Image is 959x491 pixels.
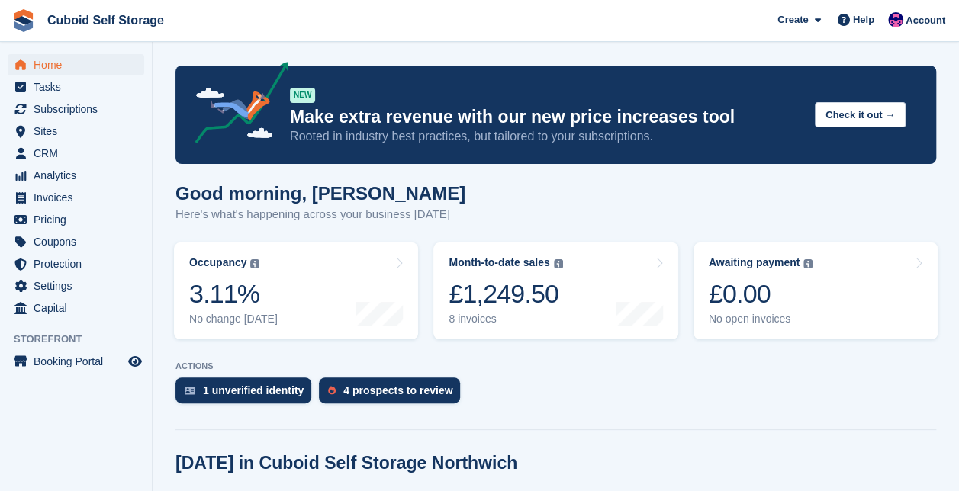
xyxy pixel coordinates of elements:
div: 3.11% [189,278,278,310]
span: Settings [34,275,125,297]
div: 4 prospects to review [343,384,452,396]
span: Subscriptions [34,98,125,120]
div: Occupancy [189,256,246,269]
a: menu [8,231,144,252]
p: Here's what's happening across your business [DATE] [175,206,465,223]
a: menu [8,165,144,186]
a: menu [8,54,144,75]
a: menu [8,76,144,98]
img: prospect-51fa495bee0391a8d652442698ab0144808aea92771e9ea1ae160a38d050c398.svg [328,386,336,395]
img: Gurpreet Dev [888,12,903,27]
p: ACTIONS [175,361,936,371]
div: No change [DATE] [189,313,278,326]
a: menu [8,275,144,297]
a: Cuboid Self Storage [41,8,170,33]
img: stora-icon-8386f47178a22dfd0bd8f6a31ec36ba5ce8667c1dd55bd0f319d3a0aa187defe.svg [12,9,35,32]
a: menu [8,209,144,230]
div: No open invoices [709,313,813,326]
p: Make extra revenue with our new price increases tool [290,106,803,128]
span: Storefront [14,332,152,347]
img: icon-info-grey-7440780725fd019a000dd9b08b2336e03edf1995a4989e88bcd33f0948082b44.svg [803,259,813,268]
a: menu [8,98,144,120]
span: CRM [34,143,125,164]
a: Preview store [126,352,144,371]
span: Capital [34,297,125,319]
span: Coupons [34,231,125,252]
a: menu [8,120,144,142]
img: price-adjustments-announcement-icon-8257ccfd72463d97f412b2fc003d46551f7dbcb40ab6d574587a9cd5c0d94... [182,62,289,149]
span: Protection [34,253,125,274]
a: menu [8,297,144,319]
img: icon-info-grey-7440780725fd019a000dd9b08b2336e03edf1995a4989e88bcd33f0948082b44.svg [250,259,259,268]
span: Account [906,13,945,28]
span: Invoices [34,187,125,208]
a: menu [8,351,144,372]
div: Month-to-date sales [449,256,549,269]
span: Tasks [34,76,125,98]
span: Sites [34,120,125,142]
h1: Good morning, [PERSON_NAME] [175,183,465,204]
div: £1,249.50 [449,278,562,310]
div: 8 invoices [449,313,562,326]
a: menu [8,143,144,164]
h2: [DATE] in Cuboid Self Storage Northwich [175,453,517,473]
span: Analytics [34,165,125,186]
a: 4 prospects to review [319,377,468,411]
span: Home [34,54,125,75]
div: NEW [290,88,315,103]
div: £0.00 [709,278,813,310]
button: Check it out → [815,102,906,127]
div: 1 unverified identity [203,384,304,396]
img: verify_identity-adf6edd0f0f0b5bbfe63781bf79b02c33cf7c696d77639b501bdc392416b5a36.svg [185,386,195,395]
span: Pricing [34,209,125,230]
span: Create [777,12,808,27]
span: Booking Portal [34,351,125,372]
a: Month-to-date sales £1,249.50 8 invoices [433,242,677,339]
a: menu [8,187,144,208]
div: Awaiting payment [709,256,800,269]
p: Rooted in industry best practices, but tailored to your subscriptions. [290,128,803,145]
span: Help [853,12,874,27]
a: Occupancy 3.11% No change [DATE] [174,242,418,339]
a: Awaiting payment £0.00 No open invoices [694,242,938,339]
a: 1 unverified identity [175,377,319,411]
img: icon-info-grey-7440780725fd019a000dd9b08b2336e03edf1995a4989e88bcd33f0948082b44.svg [554,259,563,268]
a: menu [8,253,144,274]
